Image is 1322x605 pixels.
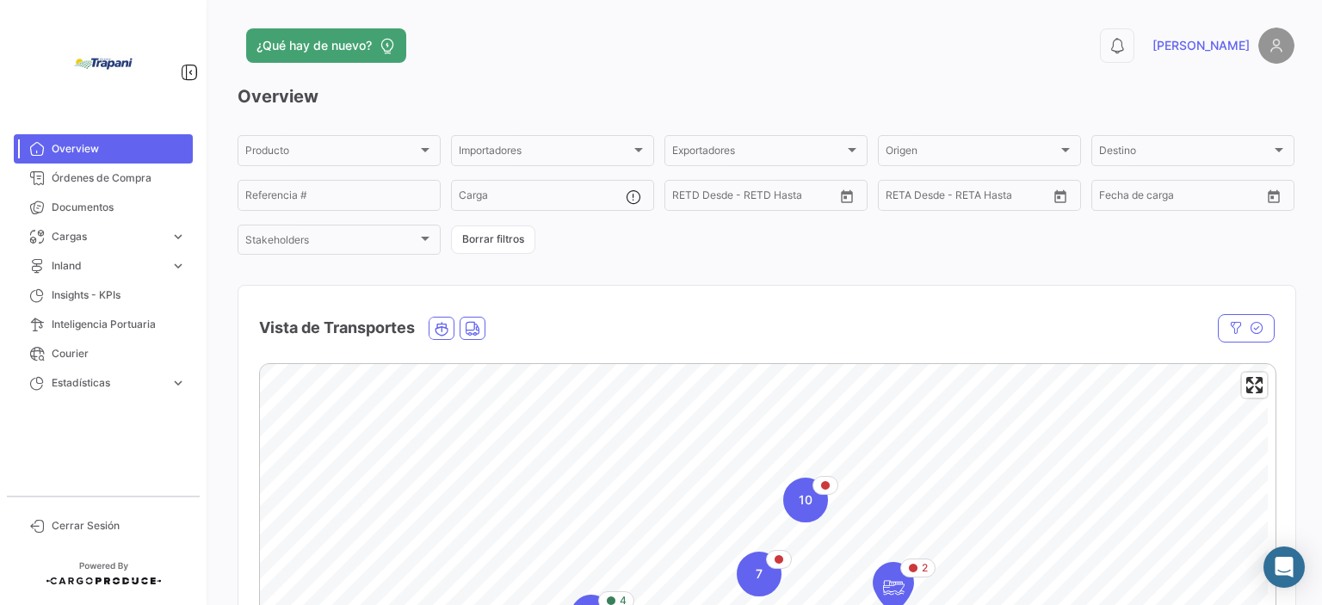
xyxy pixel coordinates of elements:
a: Overview [14,134,193,164]
button: Open calendar [834,183,860,209]
span: Inland [52,258,164,274]
button: Enter fullscreen [1242,373,1267,398]
span: Órdenes de Compra [52,170,186,186]
span: expand_more [170,375,186,391]
a: Documentos [14,193,193,222]
h4: Vista de Transportes [259,316,415,340]
div: Map marker [783,478,828,522]
span: Courier [52,346,186,361]
img: bd005829-9598-4431-b544-4b06bbcd40b2.jpg [60,21,146,107]
span: Cargas [52,229,164,244]
span: Cerrar Sesión [52,518,186,534]
a: Courier [14,339,193,368]
input: Hasta [1142,192,1220,204]
button: Open calendar [1261,183,1287,209]
button: Land [460,318,485,339]
button: Ocean [429,318,454,339]
span: Documentos [52,200,186,215]
img: placeholder-user.png [1258,28,1294,64]
button: ¿Qué hay de nuevo? [246,28,406,63]
span: expand_more [170,258,186,274]
div: Abrir Intercom Messenger [1263,546,1305,588]
a: Inteligencia Portuaria [14,310,193,339]
span: Importadores [459,147,631,159]
button: Open calendar [1047,183,1073,209]
a: Insights - KPIs [14,281,193,310]
input: Desde [1099,192,1130,204]
span: Stakeholders [245,237,417,249]
span: 10 [799,491,812,509]
div: Map marker [737,552,781,596]
span: Exportadores [672,147,844,159]
input: Hasta [715,192,793,204]
button: Borrar filtros [451,225,535,254]
span: Estadísticas [52,375,164,391]
input: Hasta [929,192,1006,204]
span: [PERSON_NAME] [1152,37,1250,54]
span: Producto [245,147,417,159]
span: Destino [1099,147,1271,159]
span: expand_more [170,229,186,244]
span: Overview [52,141,186,157]
span: 7 [756,565,763,583]
h3: Overview [238,84,1294,108]
input: Desde [886,192,917,204]
a: Órdenes de Compra [14,164,193,193]
span: Inteligencia Portuaria [52,317,186,332]
span: Origen [886,147,1058,159]
span: 2 [922,560,928,576]
span: Insights - KPIs [52,287,186,303]
input: Desde [672,192,703,204]
span: ¿Qué hay de nuevo? [256,37,372,54]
